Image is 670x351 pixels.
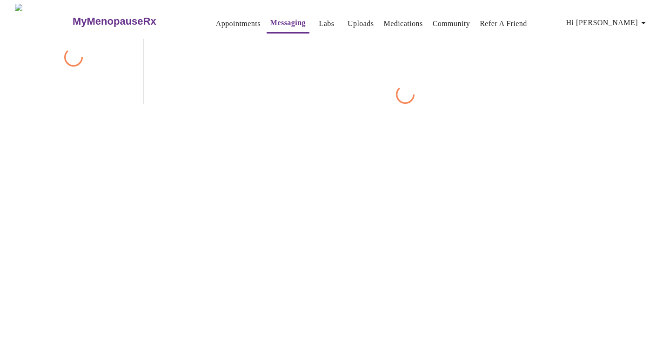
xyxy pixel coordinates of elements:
[429,14,474,33] button: Community
[216,17,261,30] a: Appointments
[563,13,653,32] button: Hi [PERSON_NAME]
[380,14,427,33] button: Medications
[384,17,423,30] a: Medications
[348,17,374,30] a: Uploads
[73,15,156,27] h3: MyMenopauseRx
[267,13,309,34] button: Messaging
[15,4,71,39] img: MyMenopauseRx Logo
[212,14,264,33] button: Appointments
[71,5,193,38] a: MyMenopauseRx
[566,16,649,29] span: Hi [PERSON_NAME]
[319,17,335,30] a: Labs
[476,14,531,33] button: Refer a Friend
[480,17,527,30] a: Refer a Friend
[433,17,470,30] a: Community
[344,14,378,33] button: Uploads
[312,14,342,33] button: Labs
[270,16,306,29] a: Messaging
